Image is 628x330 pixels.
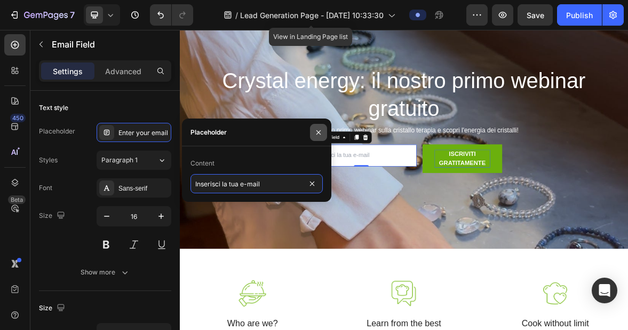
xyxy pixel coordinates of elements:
[105,66,141,77] p: Advanced
[150,4,193,26] div: Undo/Redo
[180,163,339,195] input: Inserisci la tua e-mail
[97,151,171,170] button: Paragraph 1
[39,127,75,136] div: Placeholder
[53,51,587,132] h2: Rich Text Editor. Editing area: main
[101,155,138,165] span: Paragraph 1
[190,174,323,193] input: Enter your text
[347,163,460,204] button: ISCRIVITI GRATITAMENTE
[54,52,586,131] p: Crystal energy: il nostro primo webinar gratuito
[39,301,67,316] div: Size
[364,171,443,197] p: ISCRIVITI GRATITAMENTE
[240,10,384,21] span: Lead Generation Page - [DATE] 10:33:30
[566,10,593,21] div: Publish
[190,128,227,137] div: Placeholder
[81,267,130,278] div: Show more
[518,4,553,26] button: Save
[194,148,230,158] div: Email Field
[39,103,68,113] div: Text style
[118,128,169,138] div: Enter your email
[527,11,544,20] span: Save
[53,137,587,151] div: Rich Text Editor. Editing area: main
[70,9,75,21] p: 7
[557,4,602,26] button: Publish
[53,66,83,77] p: Settings
[592,278,617,303] div: Open Intercom Messenger
[54,138,586,150] p: Iscriviti al nostro primo webinar sulla cristallo terapia e scopri l'energia dei cristalli!
[235,10,238,21] span: /
[118,184,169,193] div: Sans-serif
[4,4,80,26] button: 7
[39,183,52,193] div: Font
[180,30,628,330] iframe: Design area
[364,171,443,197] div: Rich Text Editor. Editing area: main
[39,209,67,223] div: Size
[39,155,58,165] div: Styles
[8,195,26,204] div: Beta
[190,159,214,168] div: Content
[39,263,171,282] button: Show more
[52,38,167,51] p: Email Field
[10,114,26,122] div: 450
